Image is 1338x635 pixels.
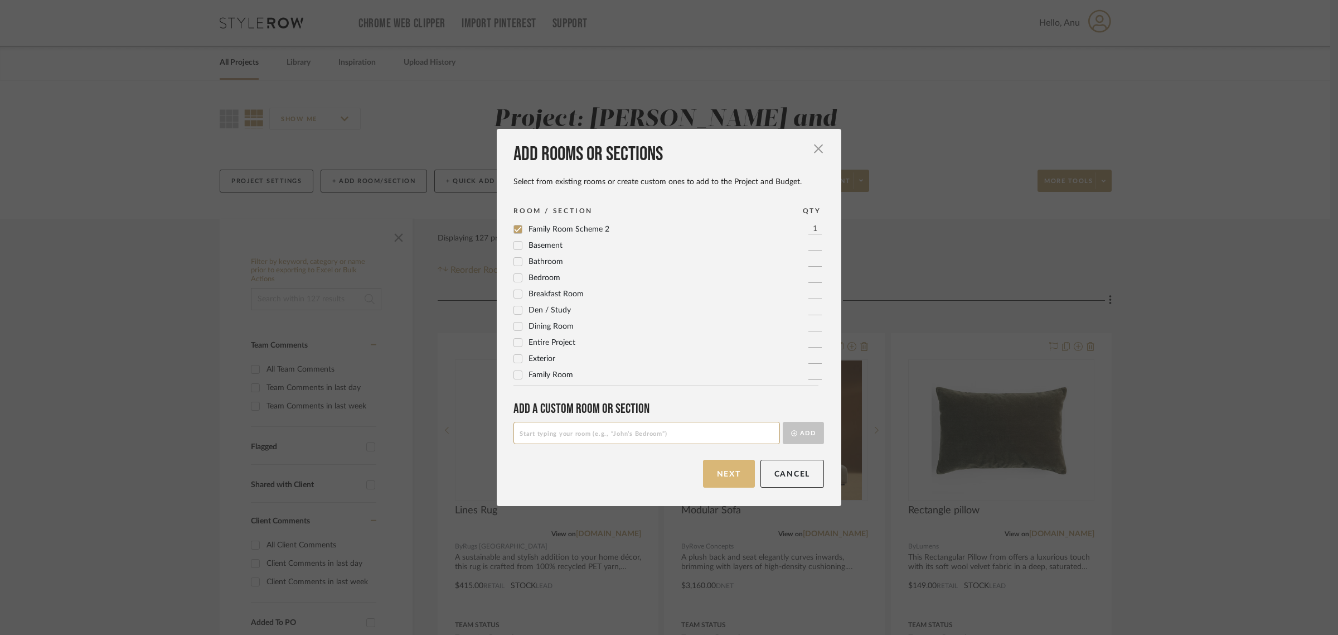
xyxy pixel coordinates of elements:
[760,460,825,488] button: Cancel
[529,371,573,379] span: Family Room
[513,177,824,187] div: Select from existing rooms or create custom ones to add to the Project and Budget.
[703,460,755,488] button: Next
[529,258,563,266] span: Bathroom
[529,225,609,233] span: Family Room Scheme 2
[513,401,824,417] div: Add a Custom room or Section
[803,205,821,217] div: QTY
[529,306,571,314] span: Den / Study
[529,355,555,363] span: Exterior
[529,242,563,249] span: Basement
[529,274,560,282] span: Bedroom
[529,323,574,330] span: Dining Room
[513,205,593,217] div: ROOM / SECTION
[529,290,584,298] span: Breakfast Room
[529,339,575,347] span: Entire Project
[783,422,824,444] button: Add
[807,138,830,160] button: Close
[513,142,824,167] div: Add rooms or sections
[513,422,780,444] input: Start typing your room (e.g., “John’s Bedroom”)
